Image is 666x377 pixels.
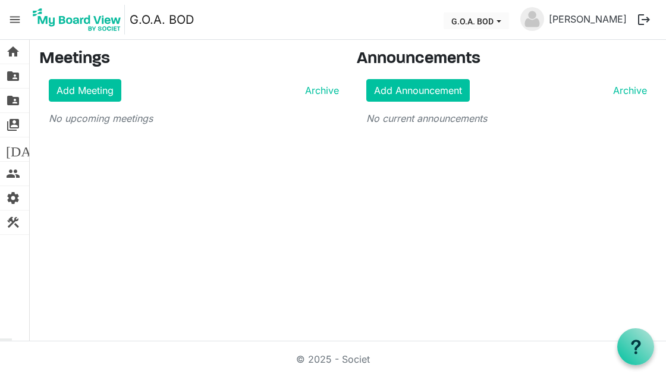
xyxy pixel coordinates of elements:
[544,7,632,31] a: [PERSON_NAME]
[366,111,647,125] p: No current announcements
[6,162,20,186] span: people
[366,79,470,102] a: Add Announcement
[6,40,20,64] span: home
[300,83,339,98] a: Archive
[130,8,194,32] a: G.O.A. BOD
[608,83,647,98] a: Archive
[632,7,656,32] button: logout
[6,64,20,88] span: folder_shared
[29,5,130,34] a: My Board View Logo
[357,49,656,70] h3: Announcements
[29,5,125,34] img: My Board View Logo
[296,353,370,365] a: © 2025 - Societ
[4,8,26,31] span: menu
[49,79,121,102] a: Add Meeting
[520,7,544,31] img: no-profile-picture.svg
[6,211,20,234] span: construction
[6,186,20,210] span: settings
[49,111,339,125] p: No upcoming meetings
[444,12,509,29] button: G.O.A. BOD dropdownbutton
[6,137,52,161] span: [DATE]
[39,49,339,70] h3: Meetings
[6,113,20,137] span: switch_account
[6,89,20,112] span: folder_shared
